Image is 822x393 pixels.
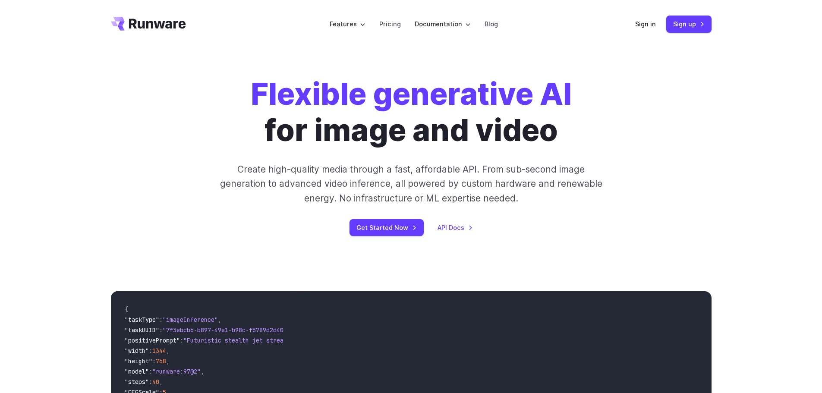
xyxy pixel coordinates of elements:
span: "positivePrompt" [125,336,180,344]
h1: for image and video [251,76,572,148]
span: "taskType" [125,316,159,324]
a: Sign up [666,16,712,32]
span: , [218,316,221,324]
span: "height" [125,357,152,365]
span: , [166,357,170,365]
a: Blog [485,19,498,29]
a: API Docs [438,223,473,233]
span: : [149,347,152,355]
span: 768 [156,357,166,365]
span: "runware:97@2" [152,368,201,375]
a: Sign in [635,19,656,29]
span: : [152,357,156,365]
span: , [166,347,170,355]
label: Features [330,19,365,29]
span: 1344 [152,347,166,355]
a: Get Started Now [350,219,424,236]
span: : [159,326,163,334]
span: : [180,336,183,344]
a: Pricing [379,19,401,29]
strong: Flexible generative AI [251,75,572,112]
span: "steps" [125,378,149,386]
span: "width" [125,347,149,355]
span: : [149,368,152,375]
span: "model" [125,368,149,375]
span: , [159,378,163,386]
span: "7f3ebcb6-b897-49e1-b98c-f5789d2d40d7" [163,326,294,334]
a: Go to / [111,17,186,31]
p: Create high-quality media through a fast, affordable API. From sub-second image generation to adv... [219,162,603,205]
span: : [159,316,163,324]
span: "Futuristic stealth jet streaking through a neon-lit cityscape with glowing purple exhaust" [183,336,498,344]
span: 40 [152,378,159,386]
span: "taskUUID" [125,326,159,334]
label: Documentation [415,19,471,29]
span: : [149,378,152,386]
span: "imageInference" [163,316,218,324]
span: , [201,368,204,375]
span: { [125,305,128,313]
